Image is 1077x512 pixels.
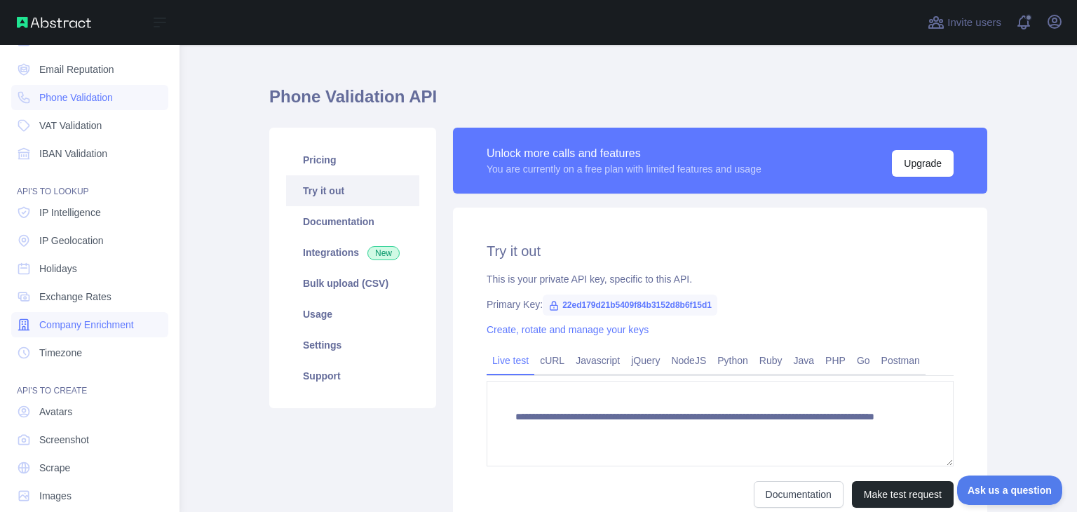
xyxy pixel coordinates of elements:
[39,62,114,76] span: Email Reputation
[570,349,625,372] a: Javascript
[487,162,761,176] div: You are currently on a free plan with limited features and usage
[39,489,72,503] span: Images
[17,17,91,28] img: Abstract API
[947,15,1001,31] span: Invite users
[852,481,954,508] button: Make test request
[712,349,754,372] a: Python
[11,85,168,110] a: Phone Validation
[286,175,419,206] a: Try it out
[39,318,134,332] span: Company Enrichment
[754,349,788,372] a: Ruby
[39,147,107,161] span: IBAN Validation
[11,399,168,424] a: Avatars
[11,483,168,508] a: Images
[286,268,419,299] a: Bulk upload (CSV)
[367,246,400,260] span: New
[625,349,665,372] a: jQuery
[11,141,168,166] a: IBAN Validation
[286,144,419,175] a: Pricing
[11,368,168,396] div: API'S TO CREATE
[487,297,954,311] div: Primary Key:
[892,150,954,177] button: Upgrade
[487,349,534,372] a: Live test
[820,349,851,372] a: PHP
[39,290,111,304] span: Exchange Rates
[11,169,168,197] div: API'S TO LOOKUP
[788,349,820,372] a: Java
[487,324,649,335] a: Create, rotate and manage your keys
[39,346,82,360] span: Timezone
[39,461,70,475] span: Scrape
[39,405,72,419] span: Avatars
[286,299,419,330] a: Usage
[39,262,77,276] span: Holidays
[11,427,168,452] a: Screenshot
[11,113,168,138] a: VAT Validation
[11,284,168,309] a: Exchange Rates
[11,256,168,281] a: Holidays
[11,228,168,253] a: IP Geolocation
[286,206,419,237] a: Documentation
[286,330,419,361] a: Settings
[39,119,102,133] span: VAT Validation
[534,349,570,372] a: cURL
[11,312,168,337] a: Company Enrichment
[487,241,954,261] h2: Try it out
[11,200,168,225] a: IP Intelligence
[39,234,104,248] span: IP Geolocation
[487,272,954,286] div: This is your private API key, specific to this API.
[11,340,168,365] a: Timezone
[487,145,761,162] div: Unlock more calls and features
[876,349,926,372] a: Postman
[11,455,168,480] a: Scrape
[39,433,89,447] span: Screenshot
[754,481,844,508] a: Documentation
[665,349,712,372] a: NodeJS
[39,90,113,105] span: Phone Validation
[543,295,717,316] span: 22ed179d21b5409f84b3152d8b6f15d1
[925,11,1004,34] button: Invite users
[957,476,1063,505] iframe: Toggle Customer Support
[11,57,168,82] a: Email Reputation
[269,86,987,119] h1: Phone Validation API
[286,361,419,391] a: Support
[39,206,101,220] span: IP Intelligence
[851,349,876,372] a: Go
[286,237,419,268] a: Integrations New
